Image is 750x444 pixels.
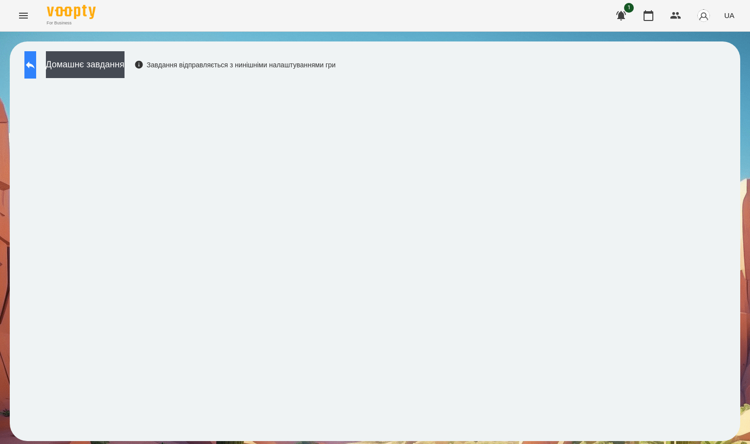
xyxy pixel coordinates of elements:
[624,3,634,13] span: 1
[12,4,35,27] button: Menu
[134,60,336,70] div: Завдання відправляється з нинішніми налаштуваннями гри
[47,20,96,26] span: For Business
[697,9,710,22] img: avatar_s.png
[720,6,738,24] button: UA
[724,10,734,20] span: UA
[47,5,96,19] img: Voopty Logo
[46,51,125,78] button: Домашнє завдання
